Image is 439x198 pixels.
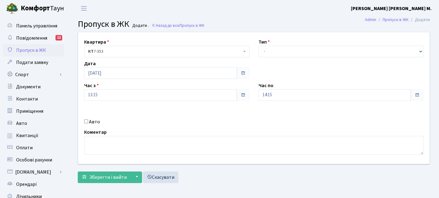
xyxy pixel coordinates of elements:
li: Додати [409,16,430,23]
span: Повідомлення [16,35,47,41]
span: Зберегти і вийти [89,174,127,181]
a: Admin [365,16,376,23]
button: Зберегти і вийти [78,171,131,183]
span: Подати заявку [16,59,48,66]
b: КТ [88,48,94,55]
span: Особові рахунки [16,157,52,163]
label: Час по [259,82,273,89]
a: Документи [3,81,64,93]
a: [DOMAIN_NAME] [3,166,64,178]
span: Авто [16,120,27,127]
a: Пропуск в ЖК [383,16,409,23]
b: Комфорт [21,3,50,13]
span: Орендарі [16,181,37,188]
a: Оплати [3,142,64,154]
a: Подати заявку [3,56,64,69]
span: Контакти [16,96,38,102]
label: Авто [89,118,100,126]
a: [PERSON_NAME] [PERSON_NAME] М. [351,5,432,12]
a: Спорт [3,69,64,81]
label: Коментар [84,129,107,136]
a: Квитанції [3,129,64,142]
a: Особові рахунки [3,154,64,166]
span: Панель управління [16,23,57,29]
div: 12 [55,35,62,41]
a: Авто [3,117,64,129]
span: Таун [21,3,64,14]
span: <b>КТ</b>&nbsp;&nbsp;&nbsp;&nbsp;7-353 [88,48,242,55]
label: Час з [84,82,99,89]
a: Повідомлення12 [3,32,64,44]
nav: breadcrumb [356,13,439,26]
span: Пропуск в ЖК [16,47,46,54]
button: Переключити навігацію [76,3,91,13]
label: Тип [259,38,270,46]
span: Документи [16,83,41,90]
a: Орендарі [3,178,64,190]
img: logo.png [6,2,18,15]
span: Пропуск в ЖК [78,18,129,30]
label: Квартира [84,38,109,46]
a: Пропуск в ЖК [3,44,64,56]
span: <b>КТ</b>&nbsp;&nbsp;&nbsp;&nbsp;7-353 [84,46,249,57]
a: Панель управління [3,20,64,32]
span: Оплати [16,144,33,151]
label: Дата [84,60,96,67]
a: Приміщення [3,105,64,117]
span: Квитанції [16,132,38,139]
a: Скасувати [143,171,178,183]
a: Назад до всіхПропуск в ЖК [152,23,205,28]
small: Додати . [131,23,149,28]
span: Пропуск в ЖК [180,23,205,28]
a: Контакти [3,93,64,105]
span: Приміщення [16,108,43,115]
